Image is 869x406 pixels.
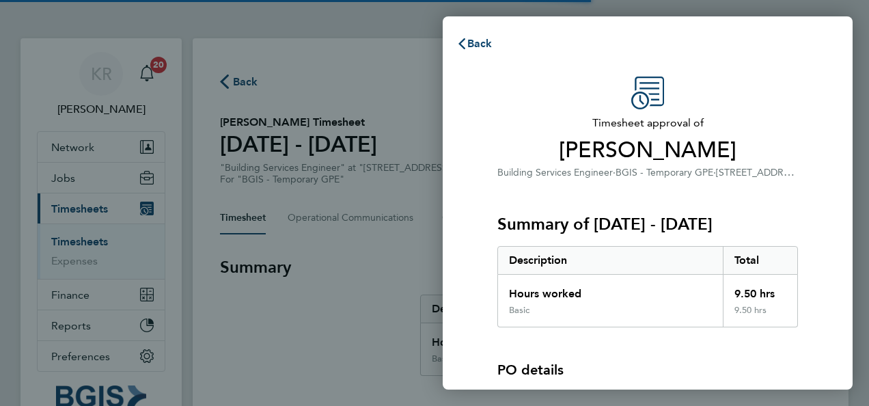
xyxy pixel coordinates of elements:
[723,247,798,274] div: Total
[497,246,798,327] div: Summary of 20 - 26 Sep 2025
[497,213,798,235] h3: Summary of [DATE] - [DATE]
[443,30,506,57] button: Back
[716,165,803,178] span: [STREET_ADDRESS]
[497,360,564,379] h4: PO details
[497,167,613,178] span: Building Services Engineer
[723,275,798,305] div: 9.50 hrs
[723,305,798,327] div: 9.50 hrs
[509,305,529,316] div: Basic
[498,275,723,305] div: Hours worked
[616,167,713,178] span: BGIS - Temporary GPE
[497,115,798,131] span: Timesheet approval of
[498,247,723,274] div: Description
[713,167,716,178] span: ·
[613,167,616,178] span: ·
[467,37,493,50] span: Back
[497,137,798,164] span: [PERSON_NAME]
